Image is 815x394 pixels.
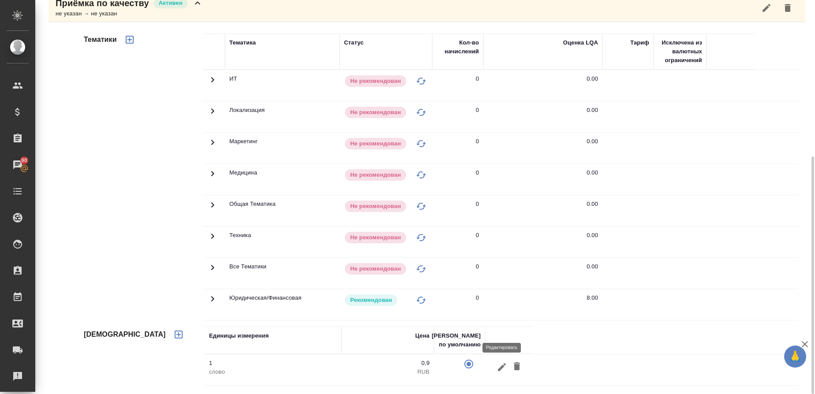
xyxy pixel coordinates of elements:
[350,233,401,242] p: Не рекомендован
[350,202,401,211] p: Не рекомендован
[483,258,602,289] td: 0.00
[415,200,428,213] button: Изменить статус на "В черном списке"
[207,80,218,86] span: Toggle Row Expanded
[225,227,340,257] td: Техника
[225,133,340,164] td: Маркетинг
[476,231,479,240] div: 0
[415,231,428,244] button: Изменить статус на "В черном списке"
[483,70,602,101] td: 0.00
[476,106,479,115] div: 0
[476,262,479,271] div: 0
[207,142,218,149] span: Toggle Row Expanded
[476,294,479,302] div: 0
[207,299,218,305] span: Toggle Row Expanded
[119,29,140,50] button: Добавить тематику
[350,171,401,179] p: Не рекомендован
[432,331,481,349] div: [PERSON_NAME] по умолчанию
[209,359,337,368] p: 1
[225,164,340,195] td: Медицина
[415,331,430,340] div: Цена
[476,74,479,83] div: 0
[658,38,702,65] div: Исключена из валютных ограничений
[225,289,340,320] td: Юридическая/Финансовая
[784,346,806,368] button: 🙏
[344,38,364,47] div: Статус
[483,227,602,257] td: 0.00
[225,258,340,289] td: Все Тематики
[563,38,598,47] div: Оценка LQA
[350,139,401,148] p: Не рекомендован
[207,111,218,118] span: Toggle Row Expanded
[630,38,649,47] div: Тариф
[483,101,602,132] td: 0.00
[225,101,340,132] td: Локализация
[207,236,218,243] span: Toggle Row Expanded
[350,77,401,85] p: Не рекомендован
[483,289,602,320] td: 8.00
[350,108,401,117] p: Не рекомендован
[84,329,166,340] h4: [DEMOGRAPHIC_DATA]
[483,164,602,195] td: 0.00
[415,106,428,119] button: Изменить статус на "В черном списке"
[415,74,428,88] button: Изменить статус на "В черном списке"
[476,168,479,177] div: 0
[225,70,340,101] td: ИТ
[415,294,428,307] button: Изменить статус на "В черном списке"
[207,205,218,212] span: Toggle Row Expanded
[437,38,479,56] div: Кол-во начислений
[415,262,428,275] button: Изменить статус на "В черном списке"
[209,331,269,340] div: Единицы измерения
[350,296,392,305] p: Рекомендован
[476,137,479,146] div: 0
[788,347,803,366] span: 🙏
[483,133,602,164] td: 0.00
[415,137,428,150] button: Изменить статус на "В черном списке"
[229,38,256,47] div: Тематика
[415,168,428,182] button: Изменить статус на "В черном списке"
[168,324,189,345] button: Добавить тариф
[84,34,117,45] h4: Тематики
[225,195,340,226] td: Общая Тематика
[209,368,337,376] p: слово
[207,268,218,274] span: Toggle Row Expanded
[346,368,430,376] p: RUB
[2,154,33,176] a: 90
[350,264,401,273] p: Не рекомендован
[346,359,430,368] p: 0,9
[56,9,203,18] div: не указан → не указан
[483,195,602,226] td: 0.00
[476,200,479,208] div: 0
[16,156,33,165] span: 90
[207,174,218,180] span: Toggle Row Expanded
